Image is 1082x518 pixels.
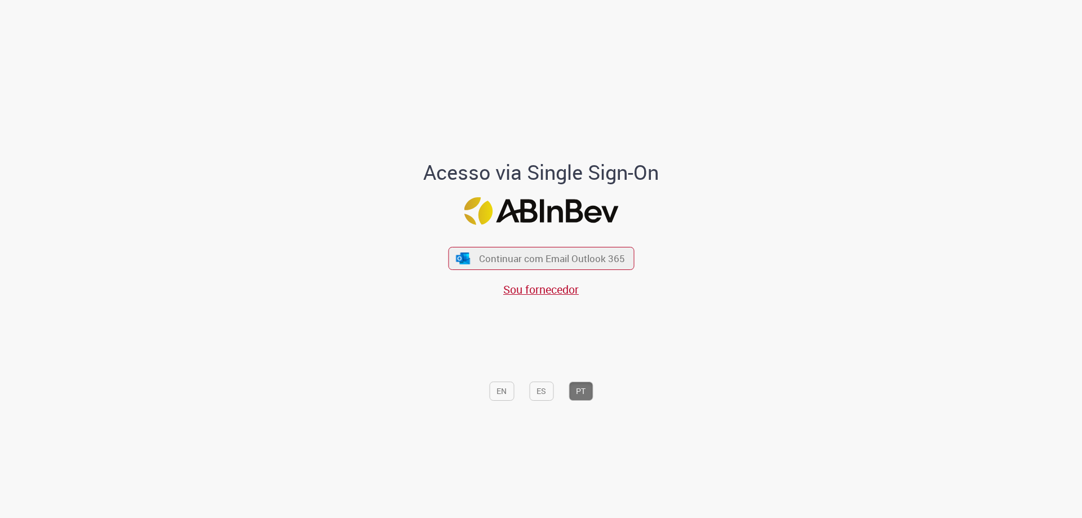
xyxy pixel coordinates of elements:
h1: Acesso via Single Sign-On [385,161,698,184]
button: EN [489,382,514,401]
a: Sou fornecedor [503,282,579,297]
span: Continuar com Email Outlook 365 [479,252,625,265]
img: Logo ABInBev [464,197,618,225]
img: ícone Azure/Microsoft 360 [455,253,471,264]
button: ES [529,382,553,401]
button: PT [569,382,593,401]
button: ícone Azure/Microsoft 360 Continuar com Email Outlook 365 [448,247,634,270]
